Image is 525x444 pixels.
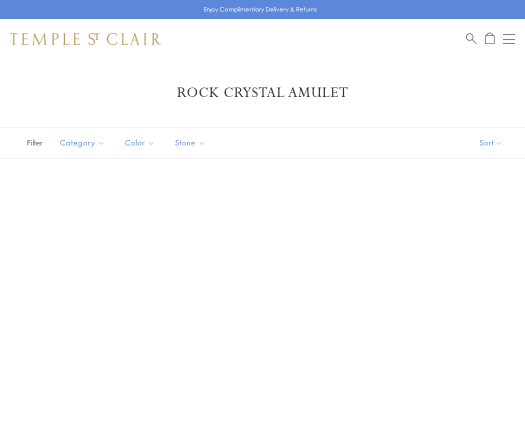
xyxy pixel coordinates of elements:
[117,131,162,154] button: Color
[457,127,525,158] button: Show sort by
[485,32,494,45] a: Open Shopping Bag
[25,84,500,102] h1: Rock Crystal Amulet
[503,33,515,45] button: Open navigation
[203,4,317,14] p: Enjoy Complimentary Delivery & Returns
[120,136,162,149] span: Color
[52,131,112,154] button: Category
[10,33,161,45] img: Temple St. Clair
[55,136,112,149] span: Category
[170,136,213,149] span: Stone
[167,131,213,154] button: Stone
[466,32,476,45] a: Search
